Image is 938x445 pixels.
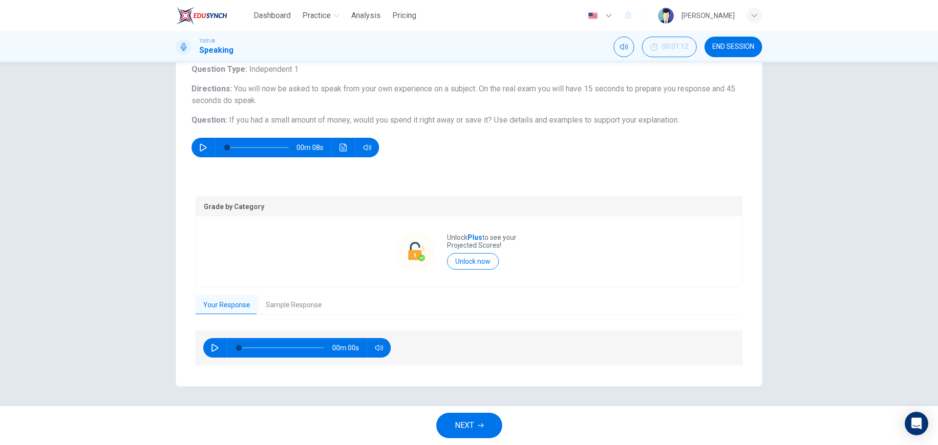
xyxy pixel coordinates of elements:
[658,8,674,23] img: Profile picture
[494,115,679,125] span: Use details and examples to support your explanation.
[247,64,298,74] span: Independent 1
[682,10,735,21] div: [PERSON_NAME]
[199,44,234,56] h1: Speaking
[662,43,688,51] span: 00:01:12
[176,6,250,25] a: EduSynch logo
[468,233,482,241] strong: Plus
[192,83,746,106] h6: Directions :
[192,84,735,105] span: You will now be asked to speak from your own experience on a subject. On the real exam you will h...
[392,10,416,21] span: Pricing
[347,7,384,24] button: Analysis
[436,413,502,438] button: NEXT
[905,412,928,435] div: Open Intercom Messenger
[587,12,599,20] img: en
[332,338,367,358] span: 00m 00s
[704,37,762,57] button: END SESSION
[204,203,734,211] p: Grade by Category
[712,43,754,51] span: END SESSION
[447,253,499,270] button: Unlock now
[351,10,381,21] span: Analysis
[176,6,227,25] img: EduSynch logo
[297,138,331,157] span: 00m 08s
[254,10,291,21] span: Dashboard
[195,295,258,316] button: Your Response
[229,115,492,125] span: If you had a small amount of money, would you spend it right away or save it?
[195,295,743,316] div: basic tabs example
[336,138,351,157] button: Click to see the audio transcription
[199,38,215,44] span: TOEFL®
[302,10,331,21] span: Practice
[447,233,542,249] p: Unlock to see your Projected Scores!
[388,7,420,24] button: Pricing
[192,64,746,75] h6: Question Type :
[614,37,634,57] div: Mute
[298,7,343,24] button: Practice
[455,419,474,432] span: NEXT
[642,37,697,57] div: Hide
[642,37,697,57] button: 00:01:12
[258,295,330,316] button: Sample Response
[192,114,746,126] h6: Question :
[250,7,295,24] button: Dashboard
